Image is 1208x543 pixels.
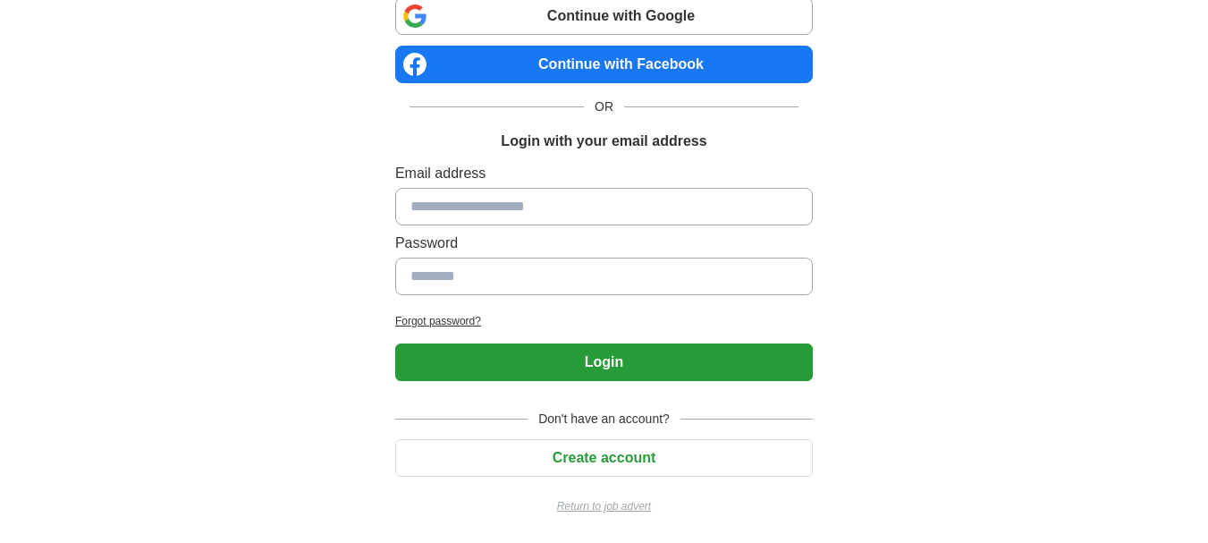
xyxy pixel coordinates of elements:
span: OR [584,98,624,116]
label: Email address [395,163,813,184]
label: Password [395,233,813,254]
span: Don't have an account? [528,410,680,428]
a: Forgot password? [395,313,813,329]
h1: Login with your email address [501,131,706,152]
button: Login [395,344,813,381]
a: Create account [395,450,813,465]
a: Return to job advert [395,498,813,514]
a: Continue with Facebook [395,46,813,83]
button: Create account [395,439,813,477]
